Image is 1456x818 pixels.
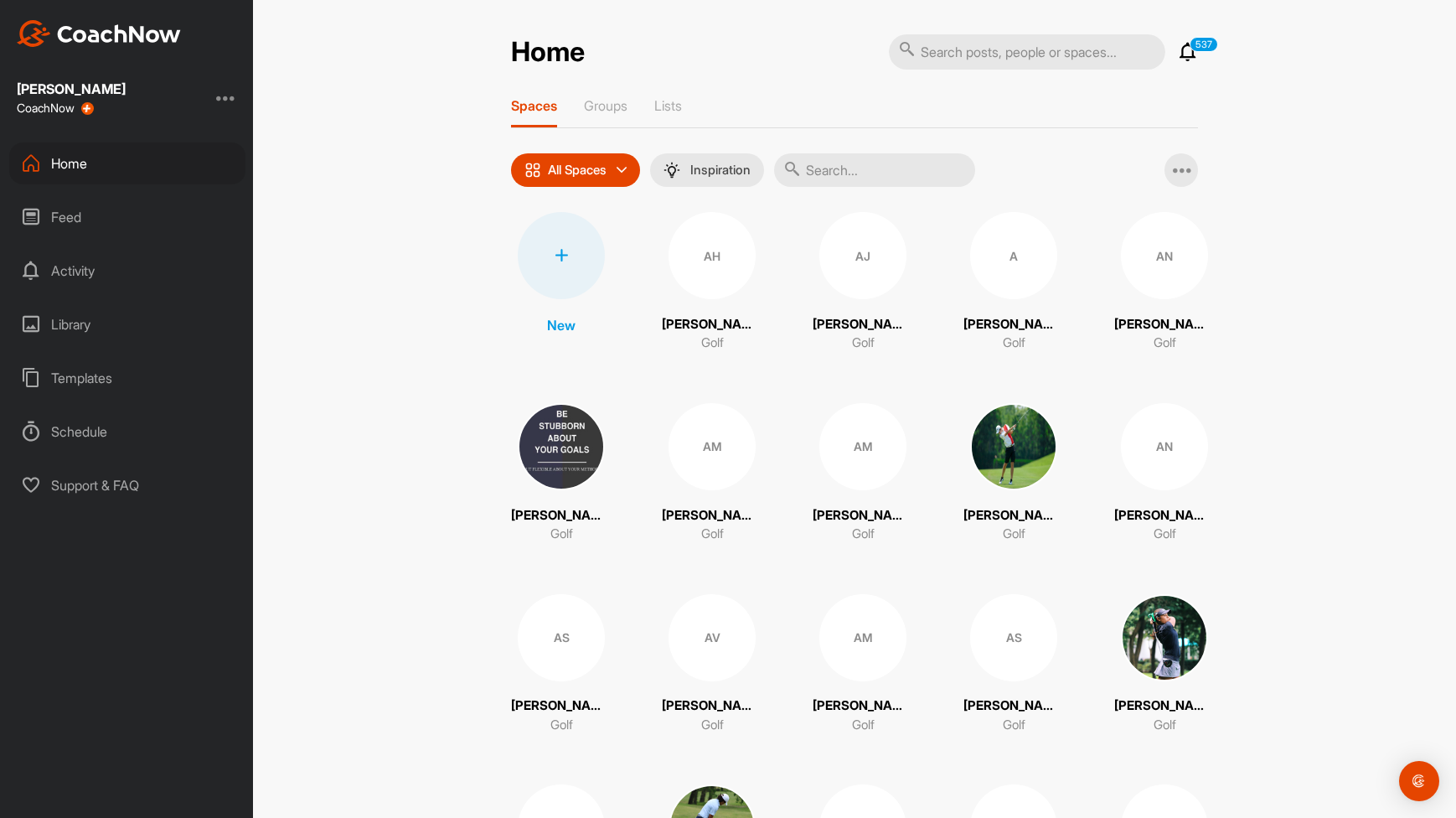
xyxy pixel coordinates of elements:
p: [PERSON_NAME] [662,696,762,716]
p: Golf [1003,334,1025,353]
p: Golf [852,334,875,353]
div: AM [819,403,906,490]
p: New [547,315,576,335]
p: [PERSON_NAME] [963,696,1064,716]
p: Golf [550,525,573,544]
p: Groups [584,97,627,114]
p: [PERSON_NAME] [963,315,1064,334]
p: Spaces [511,97,557,114]
p: [PERSON_NAME] [662,315,762,334]
a: AH[PERSON_NAME]Golf [662,212,762,353]
div: AJ [819,212,906,299]
img: menuIcon [663,162,680,179]
img: icon [524,162,541,179]
p: [PERSON_NAME] [813,506,913,525]
p: Golf [1154,716,1176,735]
p: Golf [701,334,724,353]
div: AN [1121,403,1208,490]
a: [PERSON_NAME]Golf [511,403,612,544]
p: [PERSON_NAME] [511,506,612,525]
p: [PERSON_NAME] [511,696,612,716]
p: Golf [701,525,724,544]
div: AH [669,212,756,299]
p: [PERSON_NAME] [662,506,762,525]
div: Feed [9,196,245,238]
div: A [970,212,1057,299]
p: Inspiration [690,163,751,177]
p: [PERSON_NAME] [813,696,913,716]
a: AN[PERSON_NAME]Golf [1114,212,1215,353]
input: Search posts, people or spaces... [889,34,1165,70]
p: Golf [1154,525,1176,544]
p: Lists [654,97,682,114]
h2: Home [511,36,585,69]
div: Library [9,303,245,345]
p: Golf [1003,525,1025,544]
p: [PERSON_NAME] [1114,696,1215,716]
p: Golf [550,716,573,735]
a: A[PERSON_NAME]Golf [963,212,1064,353]
div: AS [970,594,1057,681]
p: [PERSON_NAME] [1114,315,1215,334]
a: AN[PERSON_NAME]Golf [1114,403,1215,544]
div: Home [9,142,245,184]
a: AM[PERSON_NAME]Golf [662,403,762,544]
img: square_03f75beab11b7d1fc70b6e773ab571e2.jpg [1121,594,1208,681]
div: AV [669,594,756,681]
div: [PERSON_NAME] [17,82,126,96]
p: 537 [1190,37,1218,52]
a: AM[PERSON_NAME]Golf [813,594,913,735]
div: AM [819,594,906,681]
div: Open Intercom Messenger [1399,761,1439,801]
a: [PERSON_NAME]Golf [963,403,1064,544]
img: square_24dad1c434f4a172d8ab5a610cdd150f.jpg [970,403,1057,490]
div: AM [669,403,756,490]
div: Schedule [9,411,245,453]
a: AM[PERSON_NAME]Golf [813,403,913,544]
input: Search... [774,153,975,187]
img: square_90ca70d9d62dd92e3c638db67d6e86f8.jpg [518,403,605,490]
a: AV[PERSON_NAME]Golf [662,594,762,735]
p: Golf [1003,716,1025,735]
p: Golf [852,716,875,735]
a: AS[PERSON_NAME]Golf [963,594,1064,735]
div: AN [1121,212,1208,299]
a: [PERSON_NAME]Golf [1114,594,1215,735]
a: AS[PERSON_NAME]Golf [511,594,612,735]
p: [PERSON_NAME] [1114,506,1215,525]
div: CoachNow [17,101,94,115]
div: Templates [9,357,245,399]
div: Support & FAQ [9,464,245,506]
p: All Spaces [548,163,607,177]
p: Golf [701,716,724,735]
div: Activity [9,250,245,292]
a: AJ[PERSON_NAME]Golf [813,212,913,353]
p: [PERSON_NAME] [963,506,1064,525]
p: Golf [1154,334,1176,353]
img: CoachNow [17,20,181,47]
p: Golf [852,525,875,544]
p: [PERSON_NAME] [813,315,913,334]
div: AS [518,594,605,681]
